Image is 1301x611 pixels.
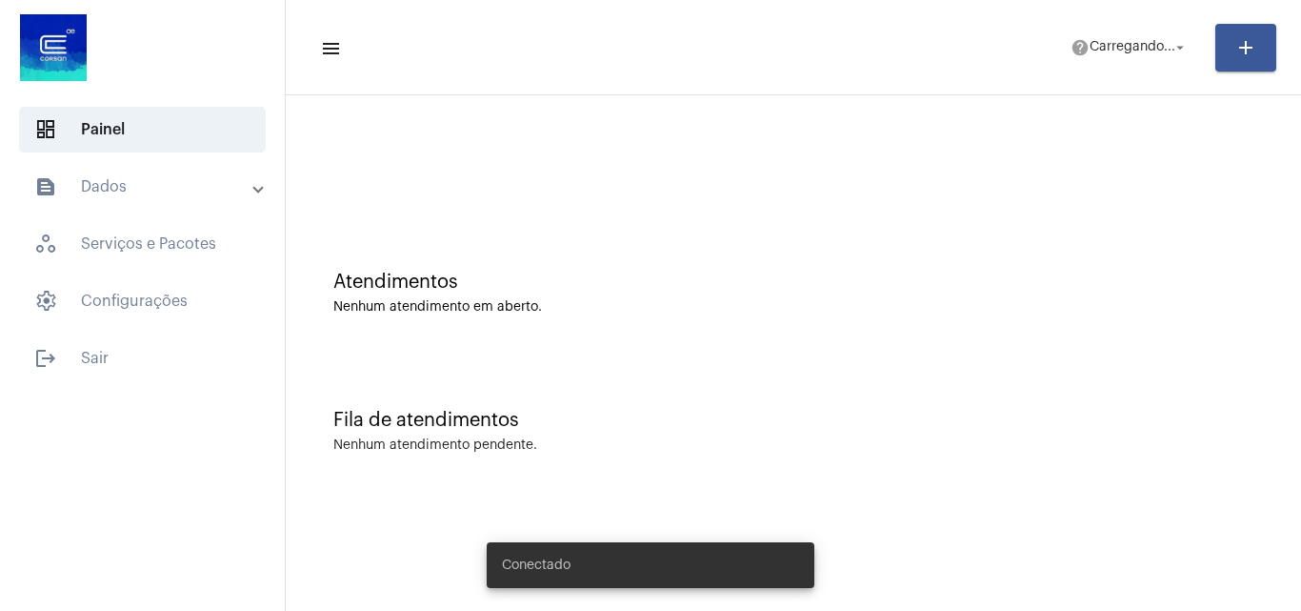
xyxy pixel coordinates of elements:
mat-panel-title: Dados [34,175,254,198]
mat-icon: help [1071,38,1090,57]
span: Carregando... [1090,41,1175,54]
mat-icon: sidenav icon [34,347,57,370]
span: Sair [19,336,266,381]
span: Conectado [502,556,570,575]
div: Atendimentos [333,272,1253,293]
mat-icon: sidenav icon [34,175,57,198]
span: sidenav icon [34,233,57,255]
img: d4669ae0-8c07-2337-4f67-34b0df7f5ae4.jpeg [15,10,91,86]
mat-icon: add [1234,36,1257,59]
div: Nenhum atendimento em aberto. [333,300,1253,315]
button: Carregando... [1059,29,1200,67]
div: Nenhum atendimento pendente. [333,438,537,453]
span: sidenav icon [34,290,57,313]
span: Painel [19,107,266,153]
span: Serviços e Pacotes [19,221,266,267]
span: sidenav icon [34,118,57,141]
mat-icon: arrow_drop_down [1171,39,1189,56]
mat-expansion-panel-header: sidenav iconDados [11,164,285,210]
mat-icon: sidenav icon [320,37,339,60]
div: Fila de atendimentos [333,410,1253,431]
span: Configurações [19,278,266,324]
